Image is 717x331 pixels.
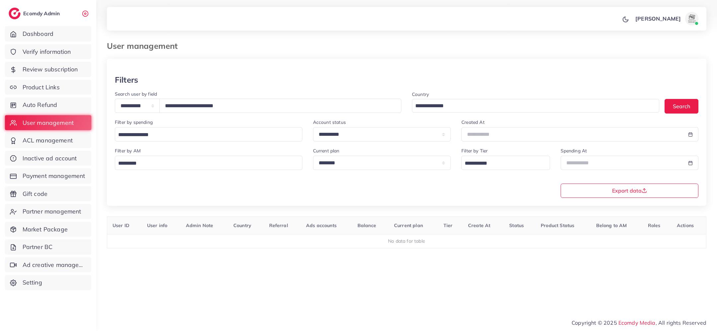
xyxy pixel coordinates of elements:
[5,151,91,166] a: Inactive ad account
[233,222,251,228] span: Country
[23,30,53,38] span: Dashboard
[509,222,524,228] span: Status
[23,261,86,269] span: Ad creative management
[23,83,60,92] span: Product Links
[147,222,167,228] span: User info
[5,80,91,95] a: Product Links
[115,91,157,97] label: Search user by field
[461,156,550,170] div: Search for option
[5,97,91,113] a: Auto Refund
[23,154,77,163] span: Inactive ad account
[461,119,485,125] label: Created At
[9,8,21,19] img: logo
[5,115,91,130] a: User management
[618,319,656,326] a: Ecomdy Media
[23,136,73,145] span: ACL management
[115,119,153,125] label: Filter by spending
[656,319,706,327] span: , All rights Reserved
[5,26,91,41] a: Dashboard
[23,47,71,56] span: Verify information
[5,168,91,184] a: Payment management
[9,8,61,19] a: logoEcomdy Admin
[632,12,701,25] a: [PERSON_NAME]avatar
[685,12,698,25] img: avatar
[23,10,61,17] h2: Ecomdy Admin
[23,119,74,127] span: User management
[5,257,91,273] a: Ad creative management
[5,186,91,202] a: Gift code
[358,222,376,228] span: Balance
[269,222,288,228] span: Referral
[23,207,81,216] span: Partner management
[412,91,429,98] label: Country
[462,158,541,169] input: Search for option
[23,225,68,234] span: Market Package
[5,62,91,77] a: Review subscription
[572,319,706,327] span: Copyright © 2025
[413,101,651,111] input: Search for option
[5,204,91,219] a: Partner management
[186,222,213,228] span: Admin Note
[665,99,698,113] button: Search
[111,238,703,244] div: No data for table
[113,222,129,228] span: User ID
[116,130,294,140] input: Search for option
[23,101,57,109] span: Auto Refund
[5,133,91,148] a: ACL management
[313,147,340,154] label: Current plan
[23,172,85,180] span: Payment management
[394,222,423,228] span: Current plan
[313,119,346,125] label: Account status
[115,75,138,85] h3: Filters
[5,44,91,59] a: Verify information
[412,99,659,113] div: Search for option
[23,190,47,198] span: Gift code
[561,184,699,198] button: Export data
[115,147,141,154] label: Filter by AM
[23,243,53,251] span: Partner BC
[23,278,42,287] span: Setting
[107,41,183,51] h3: User management
[677,222,694,228] span: Actions
[5,239,91,255] a: Partner BC
[116,158,294,169] input: Search for option
[561,147,587,154] label: Spending At
[5,222,91,237] a: Market Package
[5,275,91,290] a: Setting
[468,222,490,228] span: Create At
[23,65,78,74] span: Review subscription
[115,127,302,141] div: Search for option
[596,222,627,228] span: Belong to AM
[461,147,488,154] label: Filter by Tier
[541,222,574,228] span: Product Status
[306,222,337,228] span: Ads accounts
[612,188,647,193] span: Export data
[635,15,681,23] p: [PERSON_NAME]
[648,222,661,228] span: Roles
[443,222,453,228] span: Tier
[115,156,302,170] div: Search for option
